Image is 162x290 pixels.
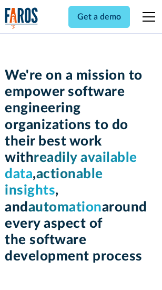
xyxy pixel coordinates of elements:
span: actionable insights [5,167,103,197]
span: automation [28,200,102,214]
span: readily available data [5,151,137,181]
img: Logo of the analytics and reporting company Faros. [5,7,38,29]
a: Get a demo [68,6,130,28]
h1: We're on a mission to empower software engineering organizations to do their best work with , , a... [5,67,157,265]
div: menu [136,4,157,30]
a: home [5,7,38,29]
